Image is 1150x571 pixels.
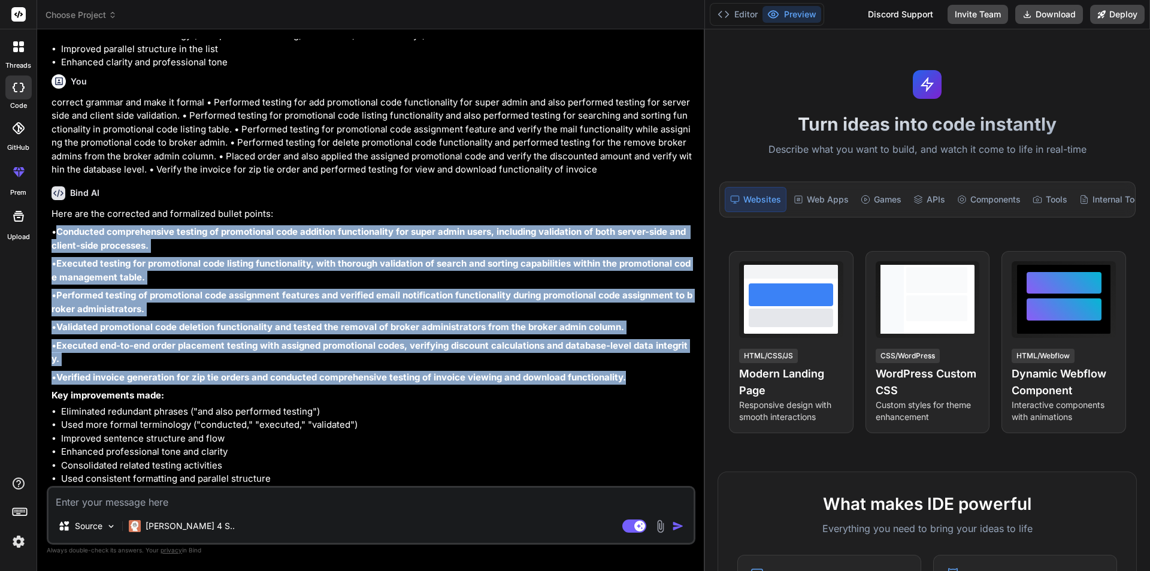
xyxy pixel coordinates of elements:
label: Upload [7,232,30,242]
p: Here are the corrected and formalized bullet points: [52,207,693,221]
strong: Executed testing for promotional code listing functionality, with thorough validation of search a... [52,258,691,283]
li: Enhanced clarity and professional tone [61,56,693,70]
label: prem [10,188,26,198]
span: privacy [161,546,182,554]
strong: Performed testing of promotional code assignment features and verified email notification functio... [52,289,692,315]
h2: What makes IDE powerful [737,491,1117,516]
li: Eliminated redundant phrases ("and also performed testing") [61,405,693,419]
img: Pick Models [106,521,116,531]
p: Describe what you want to build, and watch it come to life in real-time [712,142,1143,158]
button: Editor [713,6,762,23]
h4: Modern Landing Page [739,365,843,399]
li: Improved parallel structure in the list [61,43,693,56]
h4: WordPress Custom CSS [876,365,980,399]
li: Improved sentence structure and flow [61,432,693,446]
p: [PERSON_NAME] 4 S.. [146,520,235,532]
p: • [52,339,693,366]
span: Choose Project [46,9,117,21]
img: settings [8,531,29,552]
img: attachment [653,519,667,533]
p: Everything you need to bring your ideas to life [737,521,1117,536]
button: Download [1015,5,1083,24]
strong: Validated promotional code deletion functionality and tested the removal of broker administrators... [56,321,624,333]
div: CSS/WordPress [876,349,940,363]
p: Custom styles for theme enhancement [876,399,980,423]
h1: Turn ideas into code instantly [712,113,1143,135]
label: code [10,101,27,111]
li: Enhanced professional tone and clarity [61,445,693,459]
button: Invite Team [948,5,1008,24]
strong: Executed end-to-end order placement testing with assigned promotional codes, verifying discount c... [52,340,688,365]
div: Websites [725,187,786,212]
p: • [52,225,693,252]
p: correct grammar and make it formal • Performed testing for add promotional code functionality for... [52,96,693,177]
p: Source [75,520,102,532]
div: Tools [1028,187,1072,212]
h6: Bind AI [70,187,99,199]
p: Interactive components with animations [1012,399,1116,423]
li: Consolidated related testing activities [61,459,693,473]
p: Responsive design with smooth interactions [739,399,843,423]
img: icon [672,520,684,532]
li: Used consistent formatting and parallel structure [61,472,693,486]
h6: You [71,75,87,87]
h4: Dynamic Webflow Component [1012,365,1116,399]
li: Used more formal terminology ("conducted," "executed," "validated") [61,418,693,432]
p: • [52,371,693,385]
strong: Key improvements made: [52,389,164,401]
div: Components [952,187,1025,212]
img: Claude 4 Sonnet [129,520,141,532]
label: GitHub [7,143,29,153]
strong: Conducted comprehensive testing of promotional code addition functionality for super admin users,... [52,226,688,251]
div: Discord Support [861,5,940,24]
div: HTML/Webflow [1012,349,1075,363]
strong: Verified invoice generation for zip tie orders and conducted comprehensive testing of invoice vie... [56,371,626,383]
button: Deploy [1090,5,1145,24]
button: Preview [762,6,821,23]
label: threads [5,61,31,71]
p: • [52,257,693,284]
div: APIs [909,187,950,212]
div: Games [856,187,906,212]
p: • [52,321,693,334]
p: • [52,289,693,316]
div: Web Apps [789,187,854,212]
div: HTML/CSS/JS [739,349,798,363]
p: Always double-check its answers. Your in Bind [47,545,695,556]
